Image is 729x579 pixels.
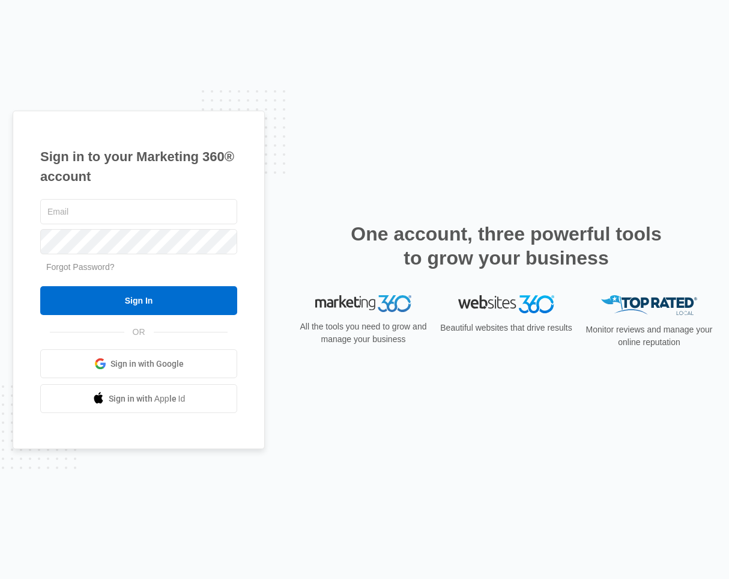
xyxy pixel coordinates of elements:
[601,295,697,315] img: Top Rated Local
[40,286,237,315] input: Sign In
[40,349,237,378] a: Sign in with Google
[124,326,154,339] span: OR
[40,147,237,186] h1: Sign in to your Marketing 360® account
[582,323,716,349] p: Monitor reviews and manage your online reputation
[40,384,237,413] a: Sign in with Apple Id
[109,393,186,405] span: Sign in with Apple Id
[40,199,237,224] input: Email
[347,222,665,270] h2: One account, three powerful tools to grow your business
[315,295,411,312] img: Marketing 360
[46,262,115,272] a: Forgot Password?
[458,295,554,313] img: Websites 360
[110,358,184,370] span: Sign in with Google
[439,322,573,334] p: Beautiful websites that drive results
[296,320,431,346] p: All the tools you need to grow and manage your business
